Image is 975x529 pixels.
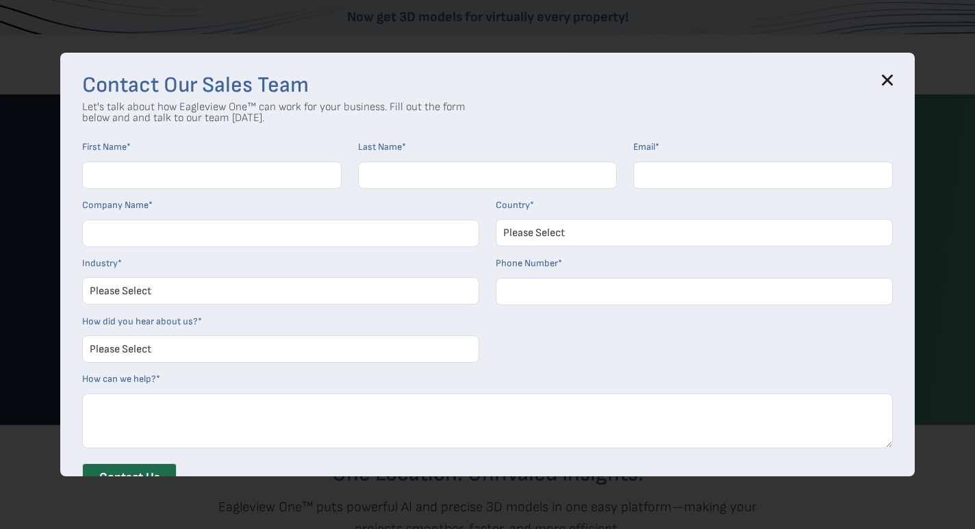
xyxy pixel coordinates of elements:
[82,199,149,211] span: Company Name
[82,373,156,385] span: How can we help?
[82,315,198,327] span: How did you hear about us?
[82,463,177,492] input: Contact Us
[358,141,402,153] span: Last Name
[82,141,127,153] span: First Name
[82,257,118,269] span: Industry
[82,75,893,96] h3: Contact Our Sales Team
[82,102,466,124] p: Let's talk about how Eagleview One™ can work for your business. Fill out the form below and and t...
[633,141,655,153] span: Email
[496,199,530,211] span: Country
[496,257,558,269] span: Phone Number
